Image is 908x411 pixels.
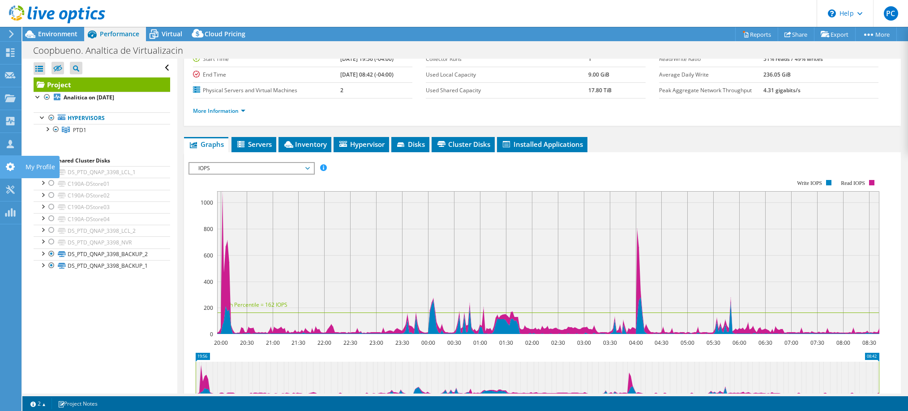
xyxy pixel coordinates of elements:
[34,248,170,260] a: DS_PTD_QNAP_3398_BACKUP_2
[659,86,764,95] label: Peak Aggregate Network Throughput
[34,92,170,103] a: Analitica on [DATE]
[447,339,461,347] text: 00:30
[340,55,394,63] b: [DATE] 19:56 (-04:00)
[34,112,170,124] a: Hypervisors
[24,398,52,409] a: 2
[340,86,343,94] b: 2
[551,339,565,347] text: 02:30
[205,30,245,38] span: Cloud Pricing
[836,339,850,347] text: 08:00
[828,9,836,17] svg: \n
[338,140,385,149] span: Hypervisor
[34,225,170,236] a: DS_PTD_QNAP_3398_LCL_2
[588,55,591,63] b: 1
[64,94,114,101] b: Analitica on [DATE]
[100,30,139,38] span: Performance
[210,330,213,338] text: 0
[193,55,340,64] label: Start Time
[499,339,513,347] text: 01:30
[426,70,588,79] label: Used Local Capacity
[588,86,612,94] b: 17.80 TiB
[426,86,588,95] label: Used Shared Capacity
[763,86,801,94] b: 4.31 gigabits/s
[34,236,170,248] a: DS_PTD_QNAP_3398_NVR
[214,339,228,347] text: 20:00
[814,27,856,41] a: Export
[34,124,170,136] a: PTD1
[473,339,487,347] text: 01:00
[369,339,383,347] text: 23:00
[34,201,170,213] a: C190A-DStore03
[21,156,60,178] div: My Profile
[707,339,720,347] text: 05:30
[222,301,287,308] text: 95th Percentile = 162 IOPS
[884,6,898,21] span: PC
[34,77,170,92] a: Project
[34,260,170,272] a: DS_PTD_QNAP_3398_BACKUP_1
[763,71,791,78] b: 236.05 GiB
[29,46,197,56] h1: Coopbueno. Analtica de Virtualizacin
[588,71,609,78] b: 9.00 GiB
[603,339,617,347] text: 03:30
[659,70,764,79] label: Average Daily Write
[291,339,305,347] text: 21:30
[732,339,746,347] text: 06:00
[34,213,170,225] a: C190A-DStore04
[797,180,822,186] text: Write IOPS
[681,339,694,347] text: 05:00
[426,55,588,64] label: Collector Runs
[34,178,170,189] a: C190A-DStore01
[778,27,814,41] a: Share
[735,27,778,41] a: Reports
[810,339,824,347] text: 07:30
[841,180,865,186] text: Read IOPS
[784,339,798,347] text: 07:00
[763,55,823,63] b: 51% reads / 49% writes
[436,140,490,149] span: Cluster Disks
[55,155,170,166] div: Shared Cluster Disks
[193,107,245,115] a: More Information
[201,199,213,206] text: 1000
[501,140,583,149] span: Installed Applications
[204,252,213,259] text: 600
[343,339,357,347] text: 22:30
[204,278,213,286] text: 400
[395,339,409,347] text: 23:30
[655,339,668,347] text: 04:30
[236,140,272,149] span: Servers
[317,339,331,347] text: 22:00
[34,190,170,201] a: C190A-DStore02
[193,86,340,95] label: Physical Servers and Virtual Machines
[162,30,182,38] span: Virtual
[340,71,394,78] b: [DATE] 08:42 (-04:00)
[577,339,591,347] text: 03:00
[73,126,86,134] span: PTD1
[862,339,876,347] text: 08:30
[525,339,539,347] text: 02:00
[659,55,764,64] label: Read/Write Ratio
[188,140,224,149] span: Graphs
[396,140,425,149] span: Disks
[194,163,309,174] span: IOPS
[629,339,643,347] text: 04:00
[855,27,897,41] a: More
[758,339,772,347] text: 06:30
[421,339,435,347] text: 00:00
[51,398,104,409] a: Project Notes
[34,166,170,178] a: DS_PTD_QNAP_3398_LCL_1
[266,339,280,347] text: 21:00
[204,225,213,233] text: 800
[240,339,254,347] text: 20:30
[204,304,213,312] text: 200
[38,30,77,38] span: Environment
[283,140,327,149] span: Inventory
[193,70,340,79] label: End Time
